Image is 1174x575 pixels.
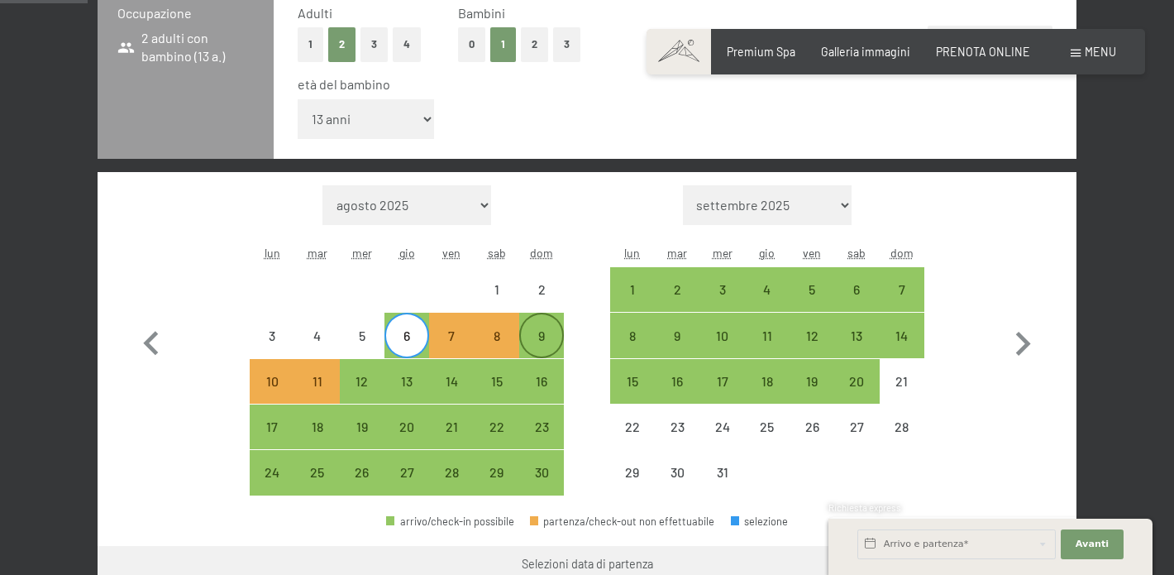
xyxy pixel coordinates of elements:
[431,375,472,416] div: 14
[880,267,924,312] div: Sun Dec 07 2025
[713,246,733,260] abbr: mercoledì
[836,375,877,416] div: 20
[475,405,519,449] div: Sat Nov 22 2025
[475,267,519,312] div: Sat Nov 01 2025
[360,27,388,61] button: 3
[610,359,655,404] div: Mon Dec 15 2025
[429,313,474,357] div: partenza/check-out non è effettuabile, poiché non è stato raggiunto il soggiorno minimo richiesto
[431,420,472,462] div: 21
[341,420,383,462] div: 19
[699,405,744,449] div: partenza/check-out non effettuabile
[475,450,519,495] div: Sat Nov 29 2025
[475,450,519,495] div: partenza/check-out possibile
[386,466,427,507] div: 27
[790,359,834,404] div: partenza/check-out possibile
[250,450,294,495] div: partenza/check-out possibile
[476,420,518,462] div: 22
[790,405,834,449] div: Fri Dec 26 2025
[747,283,788,324] div: 4
[656,420,698,462] div: 23
[521,283,562,324] div: 2
[340,313,384,357] div: Wed Nov 05 2025
[340,405,384,449] div: partenza/check-out possibile
[836,329,877,371] div: 13
[610,267,655,312] div: partenza/check-out possibile
[699,359,744,404] div: Wed Dec 17 2025
[834,313,879,357] div: Sat Dec 13 2025
[296,375,337,416] div: 11
[298,27,323,61] button: 1
[655,267,699,312] div: Tue Dec 02 2025
[429,405,474,449] div: Fri Nov 21 2025
[880,405,924,449] div: Sun Dec 28 2025
[759,246,775,260] abbr: giovedì
[745,267,790,312] div: Thu Dec 04 2025
[384,405,429,449] div: partenza/check-out possibile
[476,283,518,324] div: 1
[429,359,474,404] div: Fri Nov 14 2025
[521,420,562,462] div: 23
[655,405,699,449] div: partenza/check-out non effettuabile
[296,466,337,507] div: 25
[880,359,924,404] div: partenza/check-out non effettuabile
[384,450,429,495] div: partenza/check-out possibile
[429,313,474,357] div: Fri Nov 07 2025
[294,450,339,495] div: Tue Nov 25 2025
[490,27,516,61] button: 1
[610,313,655,357] div: partenza/check-out possibile
[340,359,384,404] div: partenza/check-out possibile
[655,267,699,312] div: partenza/check-out possibile
[701,283,742,324] div: 3
[667,246,687,260] abbr: martedì
[117,4,254,22] h3: Occupazione
[655,405,699,449] div: Tue Dec 23 2025
[386,375,427,416] div: 13
[655,359,699,404] div: partenza/check-out possibile
[821,45,910,59] a: Galleria immagini
[519,359,564,404] div: partenza/check-out possibile
[928,26,1052,62] button: Aggiungi camera
[656,466,698,507] div: 30
[476,375,518,416] div: 15
[340,405,384,449] div: Wed Nov 19 2025
[521,466,562,507] div: 30
[701,466,742,507] div: 31
[655,313,699,357] div: partenza/check-out possibile
[610,405,655,449] div: partenza/check-out non effettuabile
[298,5,332,21] span: Adulti
[655,450,699,495] div: partenza/check-out non effettuabile
[610,313,655,357] div: Mon Dec 08 2025
[519,267,564,312] div: Sun Nov 02 2025
[834,267,879,312] div: partenza/check-out possibile
[475,313,519,357] div: Sat Nov 08 2025
[251,420,293,462] div: 17
[250,405,294,449] div: partenza/check-out possibile
[476,466,518,507] div: 29
[745,313,790,357] div: Thu Dec 11 2025
[699,405,744,449] div: Wed Dec 24 2025
[747,329,788,371] div: 11
[656,283,698,324] div: 2
[384,313,429,357] div: partenza/check-out possibile
[790,359,834,404] div: Fri Dec 19 2025
[328,27,356,61] button: 2
[294,405,339,449] div: Tue Nov 18 2025
[341,375,383,416] div: 12
[1061,529,1124,559] button: Avanti
[747,420,788,462] div: 25
[727,45,795,59] a: Premium Spa
[488,246,506,260] abbr: sabato
[250,313,294,357] div: Mon Nov 03 2025
[384,313,429,357] div: Thu Nov 06 2025
[834,359,879,404] div: partenza/check-out possibile
[521,375,562,416] div: 16
[836,283,877,324] div: 6
[936,45,1030,59] a: PRENOTA ONLINE
[790,267,834,312] div: partenza/check-out possibile
[519,450,564,495] div: Sun Nov 30 2025
[340,313,384,357] div: partenza/check-out non effettuabile
[251,466,293,507] div: 24
[1085,45,1116,59] span: Menu
[475,313,519,357] div: partenza/check-out non è effettuabile, poiché non è stato raggiunto il soggiorno minimo richiesto
[250,359,294,404] div: Mon Nov 10 2025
